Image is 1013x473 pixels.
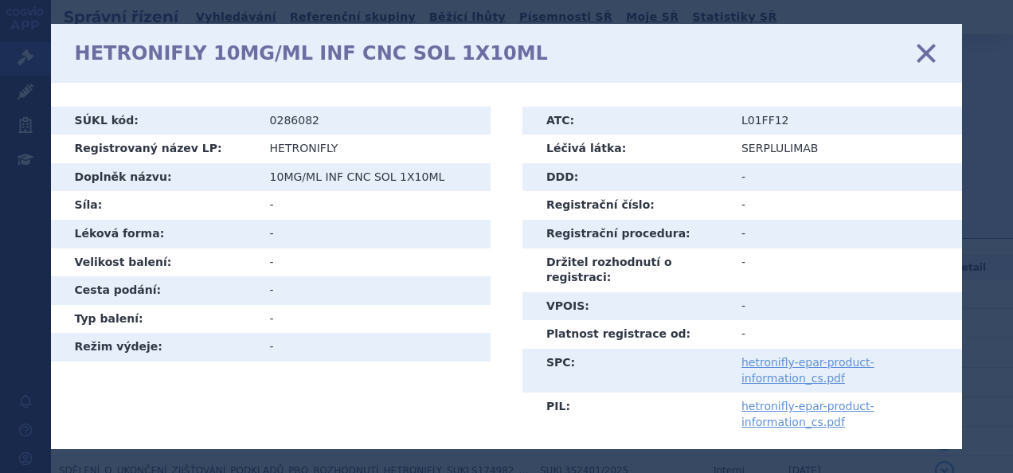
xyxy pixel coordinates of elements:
td: L01FF12 [729,107,962,135]
th: Síla: [51,191,258,220]
td: 10MG/ML INF CNC SOL 1X10ML [258,163,491,192]
a: hetronifly-epar-product-information_cs.pdf [741,400,874,428]
th: Léčivá látka: [522,135,729,163]
th: SÚKL kód: [51,107,258,135]
th: Cesta podání: [51,276,258,305]
th: PIL: [522,393,729,436]
td: - [729,292,962,321]
th: Registrační procedura: [522,220,729,248]
td: - [258,191,491,220]
td: - [729,163,962,192]
td: - [258,305,491,334]
td: HETRONIFLY [258,135,491,163]
th: Léková forma: [51,220,258,248]
td: 0286082 [258,107,491,135]
th: Typ balení: [51,305,258,334]
td: - [258,220,491,248]
td: - [729,320,962,349]
th: Držitel rozhodnutí o registraci: [522,248,729,292]
td: - [729,220,962,248]
td: - [258,333,491,362]
th: VPOIS: [522,292,729,321]
th: Registrační číslo: [522,191,729,220]
th: DDD: [522,163,729,192]
a: zavřít [914,41,938,65]
th: Platnost registrace od: [522,320,729,349]
td: - [258,248,491,277]
td: SERPLULIMAB [729,135,962,163]
td: - [729,191,962,220]
th: Velikost balení: [51,248,258,277]
th: Režim výdeje: [51,333,258,362]
td: - [729,248,962,292]
a: hetronifly-epar-product-information_cs.pdf [741,356,874,385]
th: Doplněk názvu: [51,163,258,192]
td: - [258,276,491,305]
h1: HETRONIFLY 10MG/ML INF CNC SOL 1X10ML [75,42,548,65]
th: SPC: [522,349,729,393]
th: Registrovaný název LP: [51,135,258,163]
th: ATC: [522,107,729,135]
